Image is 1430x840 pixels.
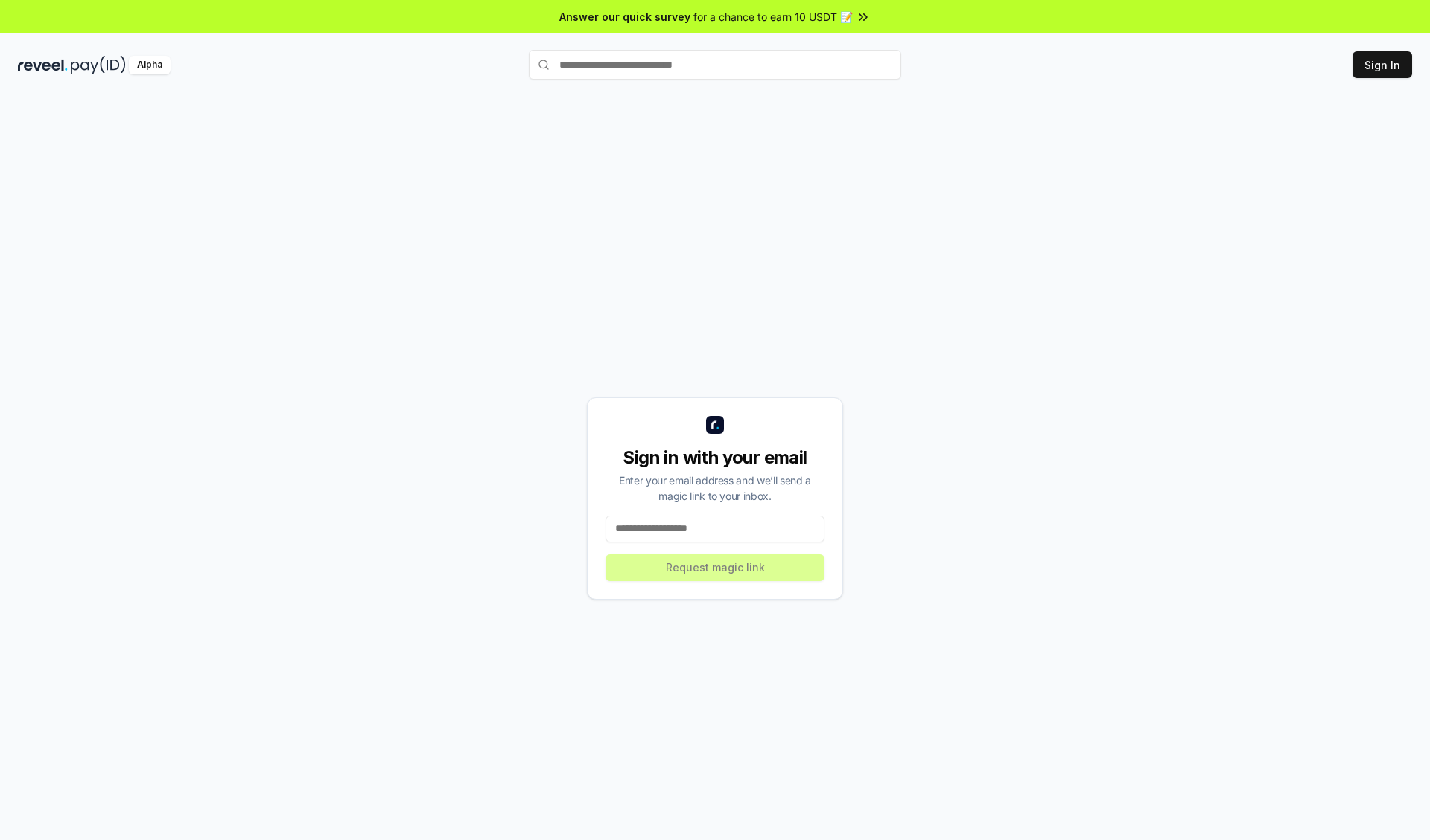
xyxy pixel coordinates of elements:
img: reveel_dark [18,56,68,74]
span: Answer our quick survey [559,9,690,25]
span: for a chance to earn 10 USDT 📝 [693,9,853,25]
button: Sign In [1353,51,1412,78]
img: logo_small [706,416,724,434]
div: Enter your email address and we’ll send a magic link to your inbox. [606,472,824,504]
div: Sign in with your email [606,446,824,469]
img: pay_id [71,56,126,74]
div: Alpha [129,56,171,74]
